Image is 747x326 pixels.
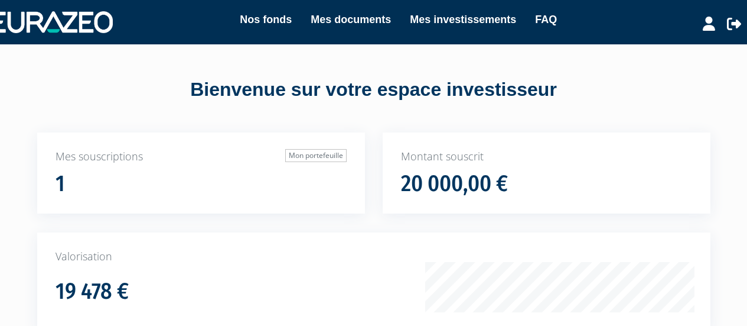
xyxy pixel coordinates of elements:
[410,11,516,28] a: Mes investissements
[56,279,129,304] h1: 19 478 €
[285,149,347,162] a: Mon portefeuille
[56,249,692,264] p: Valorisation
[9,76,738,104] div: Bienvenue sur votre espace investisseur
[401,172,508,196] h1: 20 000,00 €
[401,149,692,164] p: Montant souscrit
[311,11,391,28] a: Mes documents
[535,11,557,28] a: FAQ
[56,172,65,196] h1: 1
[240,11,292,28] a: Nos fonds
[56,149,347,164] p: Mes souscriptions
